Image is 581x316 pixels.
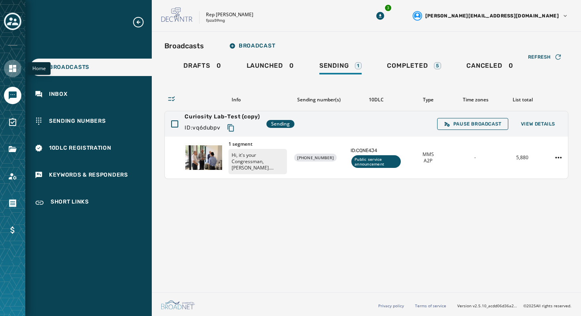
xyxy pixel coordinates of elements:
[132,16,151,29] button: Expand sub nav menu
[30,193,152,212] a: Navigate to Short Links
[49,144,111,152] span: 10DLC Registration
[185,124,221,132] span: ID: vq6dubpv
[502,154,543,161] div: 5,880
[373,9,387,23] button: Download Menu
[183,62,210,70] span: Drafts
[293,97,344,103] div: Sending number(s)
[473,303,517,309] span: v2.5.10_acdd06d36a2d477687e21de5ea907d8c03850ae9
[415,303,446,308] a: Terms of service
[381,58,447,76] a: Completed5
[229,43,275,49] span: Broadcast
[424,158,432,164] span: A2P
[313,58,368,76] a: Sending1
[49,63,89,71] span: Broadcasts
[466,62,513,74] div: 0
[228,141,287,147] span: 1 segment
[271,121,290,127] span: Sending
[4,141,21,158] a: Navigate to Files
[4,168,21,185] a: Navigate to Account
[30,139,152,157] a: Navigate to 10DLC Registration
[228,149,287,174] p: Hi, it's your Congressman, [PERSON_NAME]. Innovation isn't limited to [GEOGRAPHIC_DATA] - it's ha...
[522,51,568,63] button: Refresh
[247,62,294,74] div: 0
[387,62,428,70] span: Completed
[423,151,434,158] span: MMS
[247,62,283,70] span: Launched
[552,151,565,164] button: Curiosity Lab-Test (copy) action menu
[49,171,128,179] span: Keywords & Responders
[30,59,152,76] a: Navigate to Broadcasts
[351,155,401,168] div: Public service announcement
[177,58,228,76] a: Drafts0
[319,62,349,70] span: Sending
[408,97,449,103] div: Type
[4,60,21,77] a: Navigate to Home
[409,8,572,24] button: User settings
[224,121,238,135] button: Copy text to clipboard
[384,4,392,12] div: 3
[206,11,253,18] p: Rep [PERSON_NAME]
[425,13,559,19] span: [PERSON_NAME][EMAIL_ADDRESS][DOMAIN_NAME]
[351,147,402,154] span: ID: CQNE4J4
[502,97,543,103] div: List total
[30,166,152,184] a: Navigate to Keywords & Responders
[49,90,68,98] span: Inbox
[351,97,402,103] div: 10DLC
[30,86,152,103] a: Navigate to Inbox
[4,114,21,131] a: Navigate to Surveys
[455,97,496,103] div: Time zones
[294,154,337,162] div: [PHONE_NUMBER]
[457,303,517,309] span: Version
[460,58,519,76] a: Canceled0
[185,97,287,103] div: Info
[455,154,496,161] div: -
[4,13,21,30] button: Toggle account select drawer
[434,62,441,69] div: 5
[223,38,281,54] button: Broadcast
[4,87,21,104] a: Navigate to Messaging
[51,198,89,207] span: Short Links
[183,62,221,74] div: 0
[528,54,551,60] span: Refresh
[466,62,502,70] span: Canceled
[30,112,152,130] a: Navigate to Sending Numbers
[444,121,502,127] span: Pause Broadcast
[206,18,225,24] p: fpza59mg
[4,221,21,239] a: Navigate to Billing
[378,303,404,308] a: Privacy policy
[240,58,300,76] a: Launched0
[164,40,204,51] h2: Broadcasts
[185,140,222,175] img: Thumbnail
[355,62,362,69] div: 1
[4,194,21,212] a: Navigate to Orders
[185,113,260,121] span: Curiosity Lab-Test (copy)
[28,62,51,75] div: Home
[437,118,508,130] button: Pause Broadcast
[521,121,555,127] span: View Details
[515,118,562,129] button: View Details
[49,117,106,125] span: Sending Numbers
[523,303,572,308] span: © 2025 All rights reserved.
